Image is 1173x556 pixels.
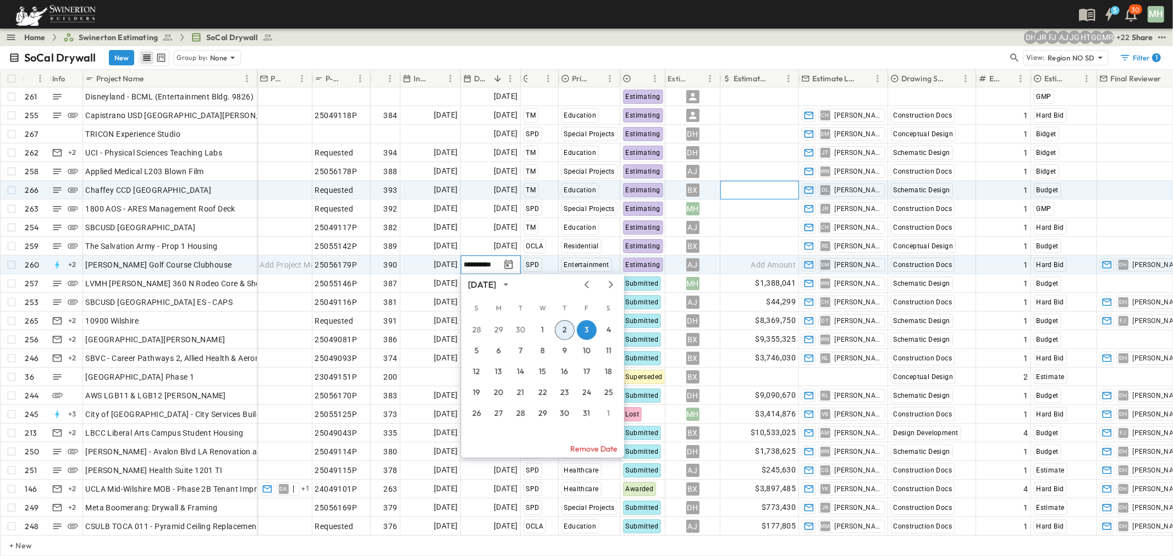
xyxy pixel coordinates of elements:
[86,129,181,140] span: TRICON Experience Studio
[1037,280,1059,287] span: Budget
[555,404,575,424] button: 30
[434,109,458,121] span: [DATE]
[511,362,531,382] button: 14
[383,259,397,270] span: 390
[1023,203,1028,214] span: 1
[1026,52,1045,64] p: View:
[894,205,952,213] span: Construction Docs
[599,320,619,340] button: 4
[603,72,616,85] button: Menu
[526,224,536,231] span: TM
[526,205,539,213] span: SPD
[1155,31,1169,44] button: test
[86,241,218,252] span: The Salvation Army - Prop 1 Housing
[1023,241,1028,252] span: 1
[668,63,689,94] div: Estimator
[494,184,517,196] span: [DATE]
[894,280,950,287] span: Schematic Design
[770,73,782,85] button: Sort
[511,320,531,340] button: 30
[494,240,517,252] span: [DATE]
[1079,31,1092,44] div: Haaris Tahmas (haaris.tahmas@swinerton.com)
[1023,129,1028,140] span: 1
[492,73,504,85] button: Sort
[533,404,553,424] button: 29
[467,362,487,382] button: 12
[210,52,228,63] p: None
[315,166,357,177] span: 25056178P
[63,32,173,43] a: Swinerton Estimating
[25,297,39,308] p: 253
[1044,73,1066,84] p: Estimate Type
[626,186,660,194] span: Estimating
[1037,261,1064,269] span: Hard Bid
[533,297,553,319] span: Wednesday
[555,362,575,382] button: 16
[383,241,397,252] span: 389
[494,90,517,103] span: [DATE]
[79,32,158,43] span: Swinerton Estimating
[240,72,254,85] button: Menu
[1037,112,1064,119] span: Hard Bid
[434,296,458,308] span: [DATE]
[686,184,700,197] div: BX
[526,112,536,119] span: TM
[894,186,950,194] span: Schematic Design
[577,341,597,361] button: 10
[822,208,829,209] span: JR
[86,91,254,102] span: Disneyland - BCML (Entertainment Bldg. 9826)
[1120,52,1161,63] div: Filter
[489,297,509,319] span: Monday
[66,258,79,271] div: + 2
[383,72,396,85] button: Menu
[383,203,397,214] span: 392
[1037,149,1056,157] span: Bidget
[626,149,660,157] span: Estimating
[1132,32,1153,43] div: Share
[526,186,536,194] span: TM
[1037,168,1056,175] span: Bidget
[354,72,367,85] button: Menu
[533,383,553,403] button: 22
[494,109,517,121] span: [DATE]
[1113,6,1117,15] h6: 5
[782,72,795,85] button: Menu
[489,383,509,403] button: 20
[109,50,134,65] button: New
[511,297,531,319] span: Tuesday
[25,241,39,252] p: 259
[315,147,354,158] span: Requested
[25,110,39,121] p: 255
[686,221,700,234] div: AJ
[894,149,950,157] span: Schematic Design
[648,72,662,85] button: Menu
[1116,32,1127,43] p: + 22
[989,73,1000,84] p: Estimate Round
[564,186,597,194] span: Education
[959,72,972,85] button: Menu
[626,242,660,250] span: Estimating
[494,202,517,215] span: [DATE]
[767,296,796,308] span: $44,299
[526,149,536,157] span: TM
[383,166,397,177] span: 388
[626,224,660,231] span: Estimating
[572,73,589,84] p: Primary Market
[564,242,599,250] span: Residential
[383,185,397,196] span: 393
[835,298,880,307] span: [PERSON_NAME]
[140,51,153,64] button: row view
[434,184,458,196] span: [DATE]
[1132,5,1139,14] p: 30
[191,32,273,43] a: SoCal Drywall
[577,383,597,403] button: 24
[467,320,487,340] button: 28
[504,72,517,85] button: Menu
[1037,224,1064,231] span: Hard Bid
[634,73,634,84] p: Estimate Status
[25,166,39,177] p: 258
[564,224,597,231] span: Education
[1048,52,1095,63] p: Region NO SD
[315,110,357,121] span: 25049118P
